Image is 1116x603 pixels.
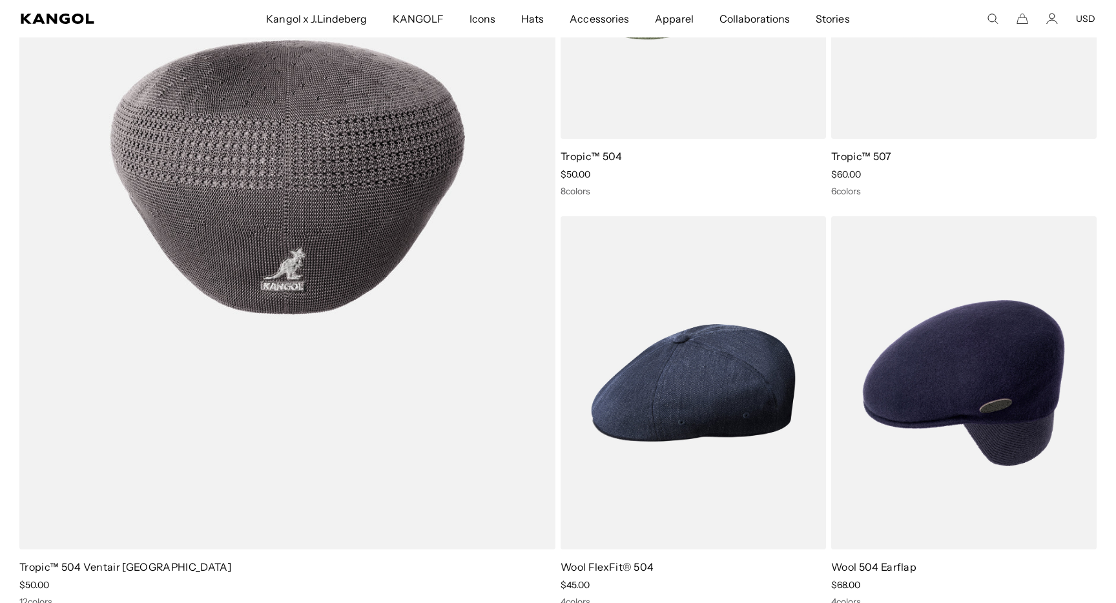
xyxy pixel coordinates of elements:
[561,150,623,163] a: Tropic™ 504
[831,216,1097,549] img: Wool 504 Earflap
[561,579,590,591] span: $45.00
[561,560,654,573] a: Wool FlexFit® 504
[1076,13,1095,25] button: USD
[1046,13,1058,25] a: Account
[831,560,916,573] a: Wool 504 Earflap
[831,150,892,163] a: Tropic™ 507
[831,169,861,180] span: $60.00
[561,185,826,197] div: 8 colors
[987,13,998,25] summary: Search here
[561,216,826,549] img: Wool FlexFit® 504
[831,185,1097,197] div: 6 colors
[561,169,590,180] span: $50.00
[21,14,176,24] a: Kangol
[1017,13,1028,25] button: Cart
[19,560,231,573] a: Tropic™ 504 Ventair [GEOGRAPHIC_DATA]
[19,579,49,591] span: $50.00
[831,579,860,591] span: $68.00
